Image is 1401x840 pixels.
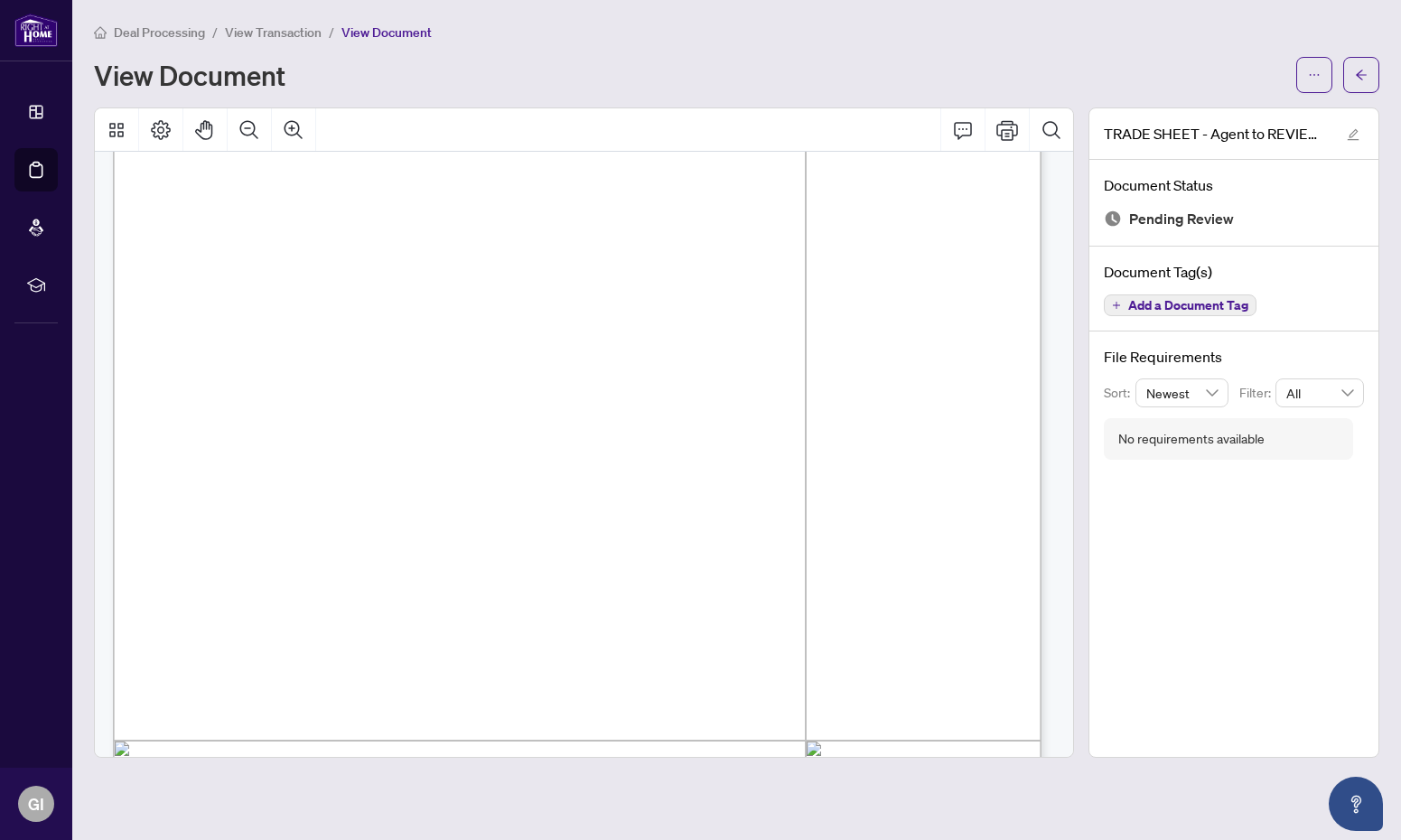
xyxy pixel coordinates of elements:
[1104,383,1135,403] p: Sort:
[28,791,44,817] span: GI
[1129,207,1234,231] span: Pending Review
[94,26,107,39] span: home
[14,14,58,47] img: logo
[1104,346,1364,368] h4: File Requirements
[1308,69,1321,81] span: ellipsis
[1112,301,1121,310] span: plus
[1104,210,1122,228] img: Document Status
[1146,379,1219,406] span: Newest
[1355,69,1368,81] span: arrow-left
[341,24,432,41] span: View Document
[1239,383,1275,403] p: Filter:
[1118,429,1265,449] div: No requirements available
[212,22,218,42] li: /
[1104,261,1364,283] h4: Document Tag(s)
[94,61,285,89] h1: View Document
[114,24,205,41] span: Deal Processing
[1128,299,1248,312] span: Add a Document Tag
[225,24,322,41] span: View Transaction
[1104,174,1364,196] h4: Document Status
[329,22,334,42] li: /
[1104,123,1330,145] span: TRADE SHEET - Agent to REVIEW - 5 [PERSON_NAME][GEOGRAPHIC_DATA]pdf
[1329,777,1383,831] button: Open asap
[1104,294,1256,316] button: Add a Document Tag
[1286,379,1353,406] span: All
[1347,128,1359,141] span: edit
